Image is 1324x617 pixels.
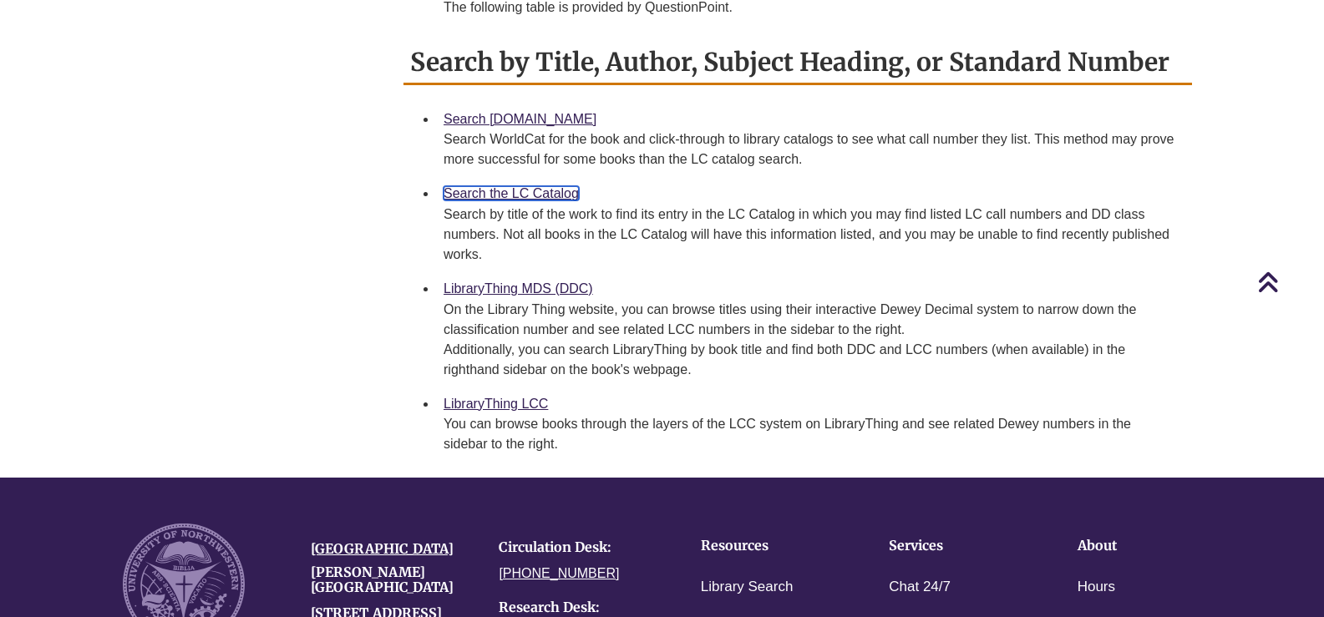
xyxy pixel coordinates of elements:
h2: Search by Title, Author, Subject Heading, or Standard Number [403,41,1192,85]
h4: Services [889,539,1025,554]
div: Search by title of the work to find its entry in the LC Catalog in which you may find listed LC c... [444,205,1179,265]
div: On the Library Thing website, you can browse titles using their interactive Dewey Decimal system ... [444,300,1179,380]
a: [PHONE_NUMBER] [499,566,619,580]
a: [GEOGRAPHIC_DATA] [311,540,454,557]
h4: Research Desk: [499,600,662,615]
a: LibraryThing LCC [444,397,548,411]
a: Back to Top [1257,271,1320,293]
h4: Circulation Desk: [499,540,662,555]
div: Search WorldCat for the book and click-through to library catalogs to see what call number they l... [444,129,1179,169]
div: You can browse books through the layers of the LCC system on LibraryThing and see related Dewey n... [444,414,1179,454]
a: Hours [1078,575,1115,599]
h4: About [1078,539,1214,554]
h4: [PERSON_NAME][GEOGRAPHIC_DATA] [311,565,474,594]
a: Search the LC Catalog [444,186,579,200]
a: Chat 24/7 [889,575,951,599]
a: LibraryThing MDS (DDC) [444,281,593,296]
h4: Resources [701,539,837,554]
a: Library Search [701,575,794,599]
a: Search [DOMAIN_NAME] [444,112,596,126]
